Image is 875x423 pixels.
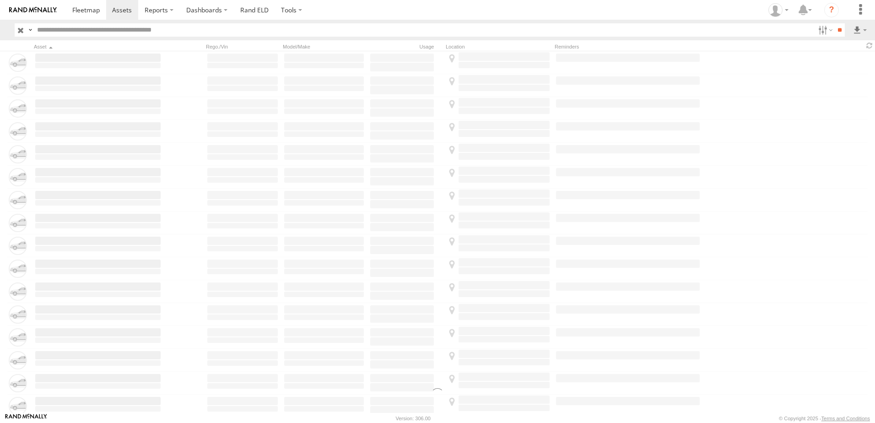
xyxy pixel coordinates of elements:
[206,43,279,50] div: Rego./Vin
[283,43,365,50] div: Model/Make
[765,3,792,17] div: Tim Zylstra
[34,43,162,50] div: Click to Sort
[27,23,34,37] label: Search Query
[779,416,870,421] div: © Copyright 2025 -
[446,43,551,50] div: Location
[821,416,870,421] a: Terms and Conditions
[852,23,868,37] label: Export results as...
[5,414,47,423] a: Visit our Website
[815,23,834,37] label: Search Filter Options
[9,7,57,13] img: rand-logo.svg
[396,416,431,421] div: Version: 306.00
[824,3,839,17] i: ?
[864,41,875,50] span: Refresh
[369,43,442,50] div: Usage
[555,43,701,50] div: Reminders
